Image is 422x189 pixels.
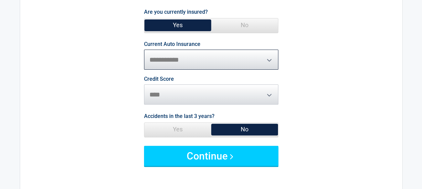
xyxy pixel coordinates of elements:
[144,42,200,47] label: Current Auto Insurance
[211,18,278,32] span: No
[144,146,278,166] button: Continue
[144,123,211,136] span: Yes
[211,123,278,136] span: No
[144,18,211,32] span: Yes
[144,76,174,82] label: Credit Score
[144,7,208,16] label: Are you currently insured?
[144,112,215,121] label: Accidents in the last 3 years?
